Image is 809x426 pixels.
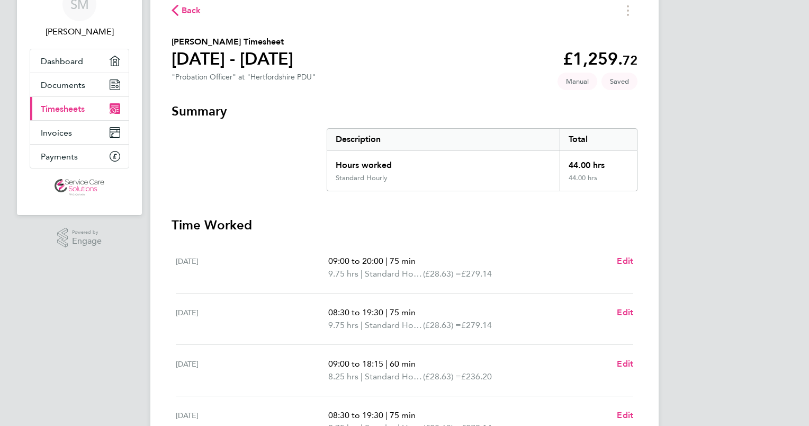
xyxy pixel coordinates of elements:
[617,409,633,422] a: Edit
[461,269,492,279] span: £279.14
[461,371,492,381] span: £236.20
[617,358,633,370] a: Edit
[617,255,633,268] a: Edit
[327,128,637,191] div: Summary
[328,307,383,317] span: 08:30 to 19:30
[41,128,72,138] span: Invoices
[390,359,416,369] span: 60 min
[30,25,129,38] span: Sonja Marzouki
[423,320,461,330] span: (£28.63) =
[328,410,383,420] span: 08:30 to 19:30
[617,306,633,319] a: Edit
[41,80,85,90] span: Documents
[617,410,633,420] span: Edit
[182,4,201,17] span: Back
[601,73,637,90] span: This timesheet is Saved.
[41,152,78,162] span: Payments
[30,145,129,168] a: Payments
[560,129,637,150] div: Total
[617,256,633,266] span: Edit
[72,228,102,237] span: Powered by
[385,359,388,369] span: |
[176,306,328,332] div: [DATE]
[30,49,129,73] a: Dashboard
[328,359,383,369] span: 09:00 to 18:15
[558,73,597,90] span: This timesheet was manually created.
[328,371,358,381] span: 8.25 hrs
[57,228,102,248] a: Powered byEngage
[328,256,383,266] span: 09:00 to 20:00
[30,179,129,196] a: Go to home page
[365,268,423,280] span: Standard Hourly
[365,319,423,332] span: Standard Hourly
[41,56,83,66] span: Dashboard
[72,237,102,246] span: Engage
[423,269,461,279] span: (£28.63) =
[327,150,560,174] div: Hours worked
[617,359,633,369] span: Edit
[390,307,416,317] span: 75 min
[55,179,104,196] img: servicecare-logo-retina.png
[618,2,637,19] button: Timesheets Menu
[560,174,637,191] div: 44.00 hrs
[172,4,201,17] button: Back
[623,52,637,68] span: 72
[172,48,293,69] h1: [DATE] - [DATE]
[328,269,358,279] span: 9.75 hrs
[327,129,560,150] div: Description
[30,121,129,144] a: Invoices
[385,256,388,266] span: |
[365,370,423,383] span: Standard Hourly
[30,73,129,96] a: Documents
[563,49,637,69] app-decimal: £1,259.
[172,217,637,234] h3: Time Worked
[361,269,363,279] span: |
[176,255,328,280] div: [DATE]
[172,103,637,120] h3: Summary
[560,150,637,174] div: 44.00 hrs
[328,320,358,330] span: 9.75 hrs
[361,320,363,330] span: |
[461,320,492,330] span: £279.14
[176,358,328,383] div: [DATE]
[336,174,388,182] div: Standard Hourly
[361,371,363,381] span: |
[172,73,316,82] div: "Probation Officer" at "Hertfordshire PDU"
[390,410,416,420] span: 75 min
[390,256,416,266] span: 75 min
[385,307,388,317] span: |
[385,410,388,420] span: |
[617,307,633,317] span: Edit
[172,35,293,48] h2: [PERSON_NAME] Timesheet
[41,104,85,114] span: Timesheets
[423,371,461,381] span: (£28.63) =
[30,97,129,120] a: Timesheets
